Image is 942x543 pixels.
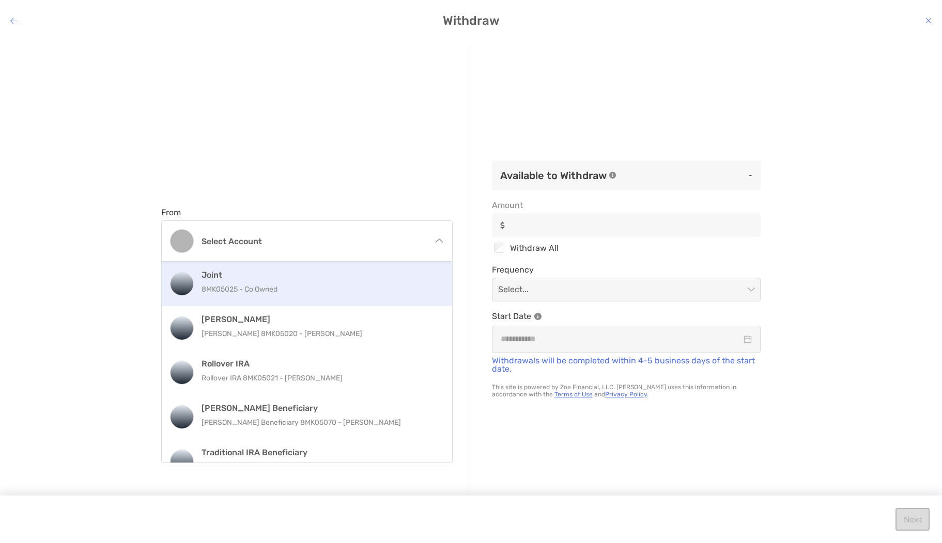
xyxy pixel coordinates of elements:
[500,221,505,229] img: input icon
[202,314,435,324] h4: [PERSON_NAME]
[171,317,193,340] img: Roth IRA
[492,200,761,210] span: Amount
[605,391,647,398] a: Privacy Policy
[161,207,181,217] label: From
[202,403,435,413] h4: [PERSON_NAME] Beneficiary
[534,313,542,320] img: Information Icon
[202,448,435,457] h4: Traditional IRA Beneficiary
[509,221,760,230] input: Amountinput icon
[492,384,761,398] p: This site is powered by Zoe Financial, LLC. [PERSON_NAME] uses this information in accordance wit...
[202,236,425,246] h4: Select account
[554,391,593,398] a: Terms of Use
[202,460,435,473] p: Traditional IRA Beneficiary 8MK05071 - [PERSON_NAME]
[171,273,193,295] img: Joint
[492,265,761,275] span: Frequency
[202,283,435,296] p: 8MK05025 - Co Owned
[202,327,435,340] p: [PERSON_NAME] 8MK05020 - [PERSON_NAME]
[171,361,193,384] img: Rollover IRA
[492,241,761,254] div: Withdraw All
[492,310,761,323] p: Start Date
[625,169,752,182] p: -
[202,372,435,385] p: Rollover IRA 8MK05021 - [PERSON_NAME]
[492,357,761,373] p: Withdrawals will be completed within 4-5 business days of the start date.
[202,416,435,429] p: [PERSON_NAME] Beneficiary 8MK05070 - [PERSON_NAME]
[202,359,435,369] h4: Rollover IRA
[171,450,193,473] img: Traditional IRA Beneficiary
[500,169,607,182] h3: Available to Withdraw
[171,406,193,428] img: Roth IRA Beneficiary
[202,270,435,280] h4: Joint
